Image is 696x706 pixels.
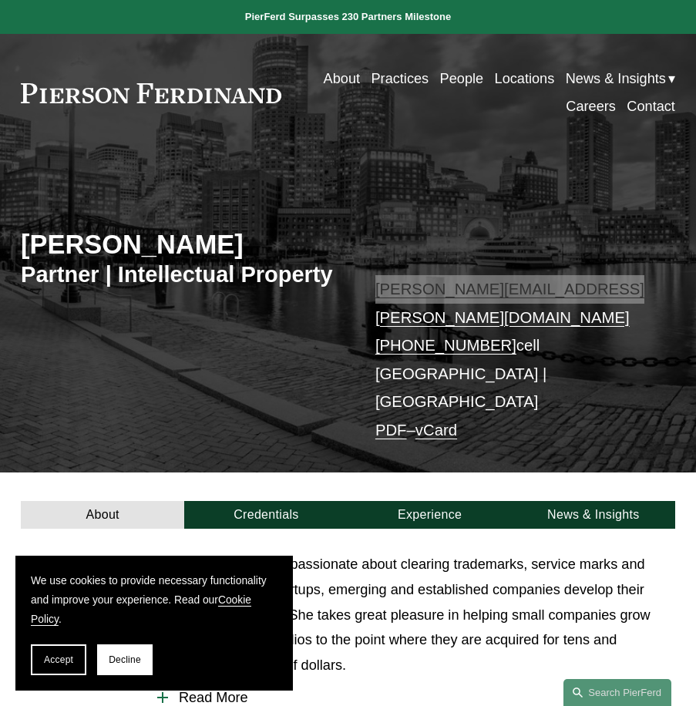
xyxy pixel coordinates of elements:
[375,281,644,326] a: [PERSON_NAME][EMAIL_ADDRESS][PERSON_NAME][DOMAIN_NAME]
[375,275,648,445] p: cell [GEOGRAPHIC_DATA] | [GEOGRAPHIC_DATA] –
[566,93,616,121] a: Careers
[563,679,671,706] a: Search this site
[21,261,348,289] h3: Partner | Intellectual Property
[348,501,511,529] a: Experience
[627,93,675,121] a: Contact
[566,66,666,92] span: News & Insights
[31,571,277,629] p: We use cookies to provide necessary functionality and improve your experience. Read our .
[566,65,675,92] a: folder dropdown
[371,65,429,92] a: Practices
[324,65,360,92] a: About
[375,422,407,439] a: PDF
[21,229,348,261] h2: [PERSON_NAME]
[512,501,675,529] a: News & Insights
[168,690,675,706] span: Read More
[97,644,153,675] button: Decline
[440,65,484,92] a: People
[495,65,555,92] a: Locations
[31,593,251,625] a: Cookie Policy
[21,553,86,577] span: About
[31,644,86,675] button: Accept
[109,654,141,665] span: Decline
[21,501,184,529] a: About
[375,337,516,354] a: [PHONE_NUMBER]
[44,654,73,665] span: Accept
[15,556,293,691] section: Cookie banner
[415,422,457,439] a: vCard
[157,552,675,678] p: [PERSON_NAME] is passionate about clearing trademarks, service marks and logos and helping startu...
[184,501,348,529] a: Credentials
